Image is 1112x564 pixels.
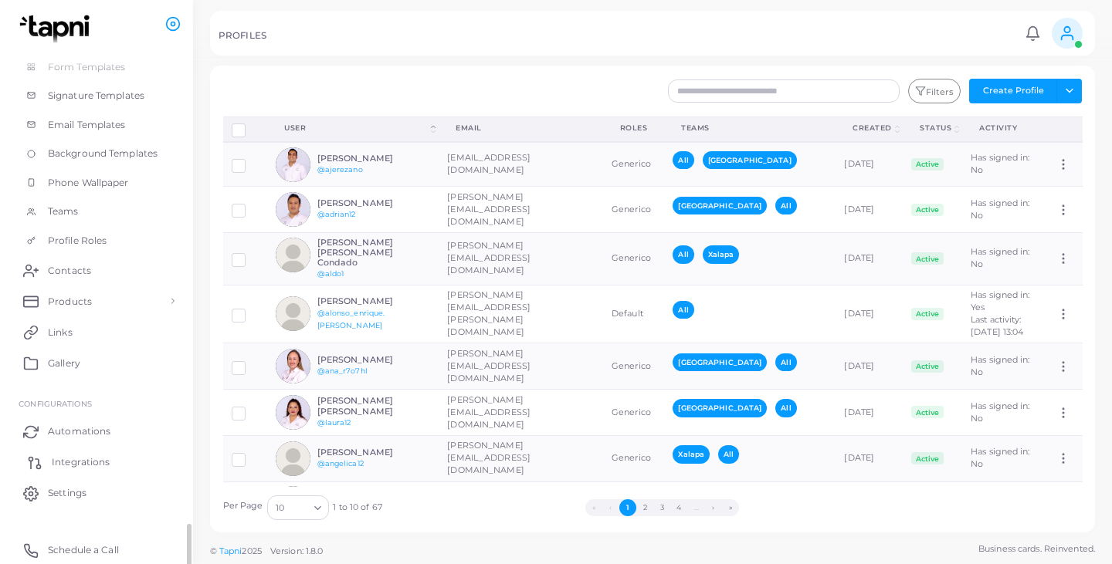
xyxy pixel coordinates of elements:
span: Has signed in: No [971,446,1030,469]
td: [PERSON_NAME][EMAIL_ADDRESS][DOMAIN_NAME] [439,233,603,285]
button: Go to page 1 [619,499,636,516]
span: Profile Roles [48,234,107,248]
span: 2025 [242,545,261,558]
h5: PROFILES [219,30,266,41]
span: Has signed in: Yes [971,289,1030,312]
span: Phone Wallpaper [48,176,129,190]
div: activity [979,123,1031,133]
span: Last activity: [DATE] 13:04 [971,314,1023,337]
td: [DATE] [836,142,903,187]
span: Contacts [48,264,91,278]
span: 10 [276,500,284,516]
div: Search for option [267,495,329,520]
div: Roles [620,123,648,133]
td: Generico [603,390,665,436]
td: [PERSON_NAME][EMAIL_ADDRESS][DOMAIN_NAME] [439,187,603,233]
a: Signature Templates [12,81,181,110]
td: [DATE] [836,285,903,343]
a: @adrian12 [317,210,356,218]
td: [PERSON_NAME][EMAIL_ADDRESS][DOMAIN_NAME] [439,435,603,481]
span: [GEOGRAPHIC_DATA] [673,197,767,214]
th: Row-selection [223,117,268,142]
td: [PERSON_NAME][EMAIL_ADDRESS][DOMAIN_NAME] [439,343,603,390]
img: logo [14,15,100,43]
img: avatar [276,441,310,476]
span: All [775,353,796,371]
span: Active [911,360,944,373]
ul: Pagination [382,499,942,516]
h6: [PERSON_NAME] [PERSON_NAME] Condado [317,238,431,268]
span: Business cards. Reinvented. [978,542,1095,556]
a: @ana_r7o7hl [317,366,368,375]
a: Contacts [12,255,181,285]
td: [DATE] [836,343,903,390]
span: Active [911,204,944,216]
span: [GEOGRAPHIC_DATA] [673,353,767,371]
label: Per Page [223,500,263,512]
td: Default [603,285,665,343]
td: Generico [603,187,665,233]
a: Tapni [219,545,242,556]
a: @angelica12 [317,459,364,468]
a: Background Templates [12,139,181,168]
td: [DATE] [836,481,903,525]
a: Email Templates [12,110,181,140]
span: Schedule a Call [48,543,119,557]
span: All [673,151,693,169]
span: Active [911,158,944,171]
span: Active [911,252,944,265]
img: avatar [276,238,310,272]
span: Products [48,295,92,309]
a: @ajerezano [317,165,363,174]
td: Generico [603,435,665,481]
img: avatar [276,192,310,227]
span: Has signed in: No [971,152,1030,175]
span: Email Templates [48,118,126,132]
div: User [284,123,428,133]
h6: [PERSON_NAME] [317,355,431,365]
th: Action [1048,117,1082,142]
span: All [718,445,739,463]
a: Products [12,285,181,316]
button: Go to page 4 [670,499,687,516]
h6: [PERSON_NAME] [PERSON_NAME] [317,396,431,416]
h6: [PERSON_NAME] [317,447,431,458]
a: Teams [12,197,181,226]
span: [GEOGRAPHIC_DATA] [673,399,767,417]
a: Integrations [12,447,181,478]
span: Has signed in: No [971,198,1030,221]
img: avatar [276,349,310,383]
td: Generico [603,233,665,285]
div: Status [920,123,951,133]
a: @aldo1 [317,269,344,278]
h6: [PERSON_NAME] [317,198,431,208]
button: Filters [908,79,961,103]
td: [DATE] [836,187,903,233]
td: [PERSON_NAME][EMAIL_ADDRESS][PERSON_NAME][DOMAIN_NAME] [439,285,603,343]
span: Xalapa [703,245,740,263]
td: Generico [603,142,665,187]
span: Active [911,308,944,320]
span: Signature Templates [48,89,144,103]
span: All [775,197,796,214]
span: © [210,545,323,558]
span: 1 to 10 of 67 [333,502,381,514]
td: [DATE] [836,435,903,481]
button: Go to page 3 [653,499,670,516]
button: Create Profile [969,79,1057,103]
td: [DATE] [836,390,903,436]
a: @alonso_enrique.[PERSON_NAME] [317,309,385,329]
button: Go to next page [705,499,722,516]
a: Settings [12,478,181,508]
span: Integrations [52,455,110,469]
div: Teams [681,123,819,133]
a: Profile Roles [12,226,181,255]
img: avatar [276,296,310,331]
a: Phone Wallpaper [12,168,181,198]
span: Has signed in: No [971,400,1030,424]
span: Automations [48,424,110,438]
span: [GEOGRAPHIC_DATA] [703,151,797,169]
div: Created [853,123,892,133]
td: Generico [603,481,665,525]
